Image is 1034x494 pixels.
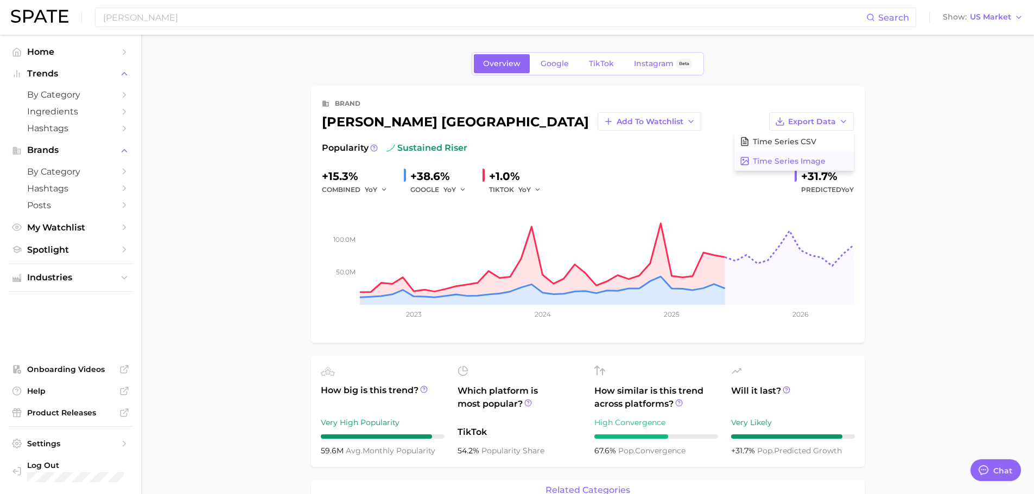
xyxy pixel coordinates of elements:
span: 67.6% [594,446,618,455]
span: Google [541,59,569,68]
div: 6 / 10 [594,434,718,439]
a: Posts [9,197,132,214]
div: +38.6% [410,168,474,185]
button: Industries [9,270,132,286]
button: Brands [9,142,132,158]
a: My Watchlist [9,219,132,236]
abbr: popularity index [757,446,774,455]
span: by Category [27,166,114,177]
a: Help [9,383,132,399]
span: Time Series CSV [753,137,816,146]
span: Will it last? [731,384,855,410]
span: Brands [27,145,114,155]
a: Hashtags [9,120,132,137]
span: How big is this trend? [321,384,445,410]
span: Time Series Image [753,157,826,166]
span: Trends [27,69,114,79]
div: TIKTOK [489,183,549,196]
a: Google [531,54,578,73]
span: Onboarding Videos [27,364,114,374]
input: Search here for a brand, industry, or ingredient [102,8,866,27]
div: brand [335,97,360,110]
span: Settings [27,439,114,448]
span: Hashtags [27,123,114,133]
a: by Category [9,86,132,103]
span: Instagram [634,59,674,68]
span: Show [943,14,967,20]
abbr: popularity index [618,446,635,455]
a: Onboarding Videos [9,361,132,377]
span: Search [878,12,909,23]
span: Spotlight [27,245,114,255]
img: SPATE [11,10,68,23]
span: convergence [618,446,686,455]
a: Overview [474,54,530,73]
span: TikTok [589,59,614,68]
span: Posts [27,200,114,210]
span: Beta [679,59,689,68]
img: sustained riser [386,144,395,152]
span: Which platform is most popular? [458,384,581,420]
div: +31.7% [801,168,854,185]
button: ShowUS Market [940,10,1026,24]
a: Hashtags [9,180,132,197]
div: [PERSON_NAME] [GEOGRAPHIC_DATA] [322,112,701,131]
div: GOOGLE [410,183,474,196]
span: sustained riser [386,142,467,155]
a: Home [9,43,132,60]
div: +15.3% [322,168,395,185]
span: YoY [443,185,456,194]
button: YoY [518,183,542,196]
span: 54.2% [458,446,481,455]
button: Export Data [769,112,854,131]
button: Trends [9,66,132,82]
a: TikTok [580,54,623,73]
span: US Market [970,14,1011,20]
a: Settings [9,435,132,452]
div: Very Likely [731,416,855,429]
a: Spotlight [9,241,132,258]
div: Very High Popularity [321,416,445,429]
div: 9 / 10 [321,434,445,439]
span: YoY [365,185,377,194]
span: Help [27,386,114,396]
button: YoY [365,183,388,196]
tspan: 2025 [664,310,680,318]
span: YoY [841,185,854,194]
a: Product Releases [9,405,132,421]
a: by Category [9,163,132,180]
span: How similar is this trend across platforms? [594,384,718,410]
span: Popularity [322,142,369,155]
tspan: 2024 [534,310,550,318]
span: popularity share [481,446,544,455]
span: monthly popularity [346,446,435,455]
button: Add to Watchlist [598,112,701,131]
abbr: average [346,446,363,455]
span: Home [27,47,114,57]
span: predicted growth [757,446,842,455]
div: combined [322,183,395,196]
tspan: 2023 [405,310,421,318]
span: +31.7% [731,446,757,455]
span: Product Releases [27,408,114,418]
button: YoY [443,183,467,196]
a: InstagramBeta [625,54,702,73]
span: Overview [483,59,521,68]
span: YoY [518,185,531,194]
span: by Category [27,89,114,100]
span: Export Data [788,117,836,126]
span: Add to Watchlist [617,117,683,126]
span: Predicted [801,183,854,196]
span: Log Out [27,460,132,470]
span: 59.6m [321,446,346,455]
tspan: 2026 [792,310,808,318]
div: +1.0% [489,168,549,185]
a: Ingredients [9,103,132,120]
div: 9 / 10 [731,434,855,439]
span: My Watchlist [27,222,114,233]
span: Ingredients [27,106,114,117]
span: Industries [27,273,114,283]
div: High Convergence [594,416,718,429]
span: TikTok [458,426,581,439]
a: Log out. Currently logged in with e-mail jenna.rody@group-ibg.com. [9,457,132,485]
